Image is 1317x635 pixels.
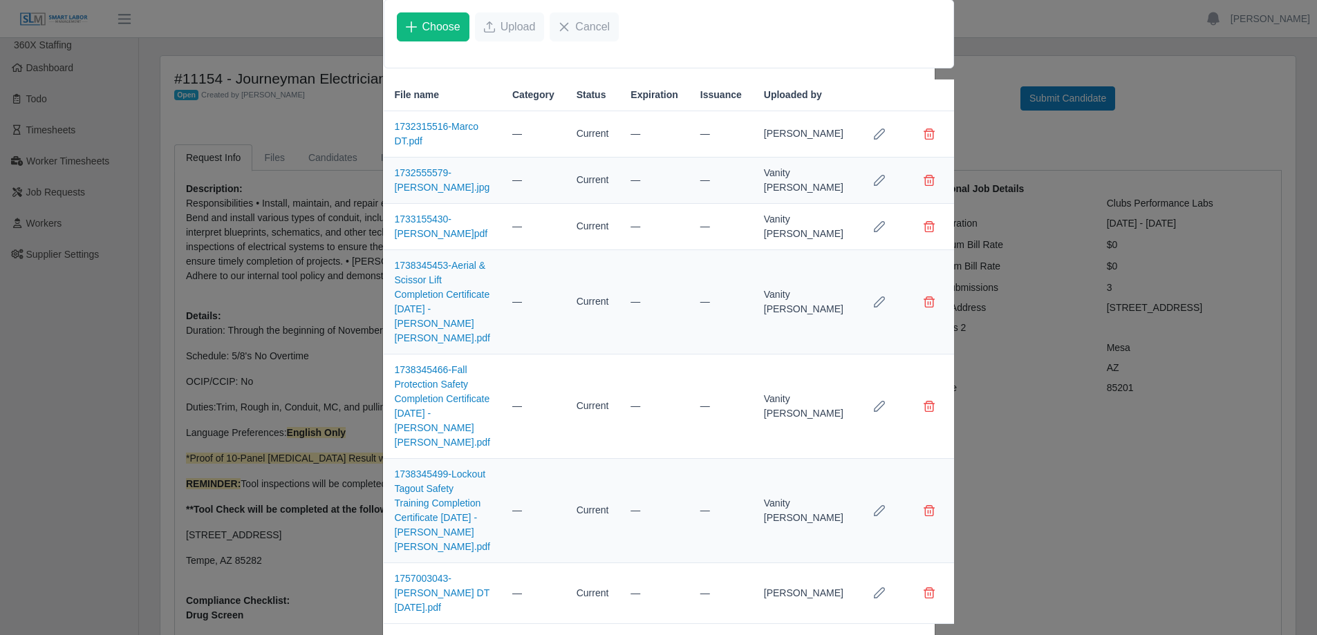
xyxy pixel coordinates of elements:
button: Upload [475,12,545,41]
td: Vanity [PERSON_NAME] [753,158,854,204]
td: — [619,563,689,624]
a: 1738345499-Lockout Tagout Safety Training Completion Certificate [DATE] - [PERSON_NAME] [PERSON_N... [395,468,491,552]
td: Current [566,204,620,250]
a: 1757003043-[PERSON_NAME] DT [DATE].pdf [395,573,489,613]
span: Uploaded by [764,88,822,102]
td: Vanity [PERSON_NAME] [753,204,854,250]
span: Expiration [631,88,678,102]
td: Current [566,459,620,563]
td: — [689,354,753,459]
td: Current [566,158,620,204]
span: Issuance [700,88,742,102]
button: Row Edit [866,497,893,524]
td: Vanity [PERSON_NAME] [753,354,854,459]
span: File name [395,88,440,102]
td: — [501,204,566,250]
a: 1732315516-Marco DT.pdf [395,121,478,146]
td: — [689,111,753,158]
td: — [619,250,689,354]
span: Status [577,88,606,102]
button: Row Edit [866,288,893,316]
td: — [619,158,689,204]
button: Row Edit [866,392,893,420]
button: Row Edit [866,213,893,240]
td: — [689,459,753,563]
span: Category [512,88,554,102]
a: 1738345453-Aerial & Scissor Lift Completion Certificate [DATE] - [PERSON_NAME] [PERSON_NAME].pdf [395,260,491,343]
td: — [619,459,689,563]
td: — [689,204,753,250]
a: 1733155430-[PERSON_NAME]pdf [395,214,488,239]
td: — [501,158,566,204]
td: Current [566,563,620,624]
a: 1738345466-Fall Protection Safety Completion Certificate [DATE] - [PERSON_NAME] [PERSON_NAME].pdf [395,364,491,448]
button: Delete file [915,579,943,607]
td: — [619,354,689,459]
button: Choose [397,12,469,41]
a: 1732555579-[PERSON_NAME].jpg [395,167,490,193]
td: — [501,111,566,158]
td: — [619,204,689,250]
td: — [501,563,566,624]
td: Current [566,111,620,158]
button: Row Edit [866,579,893,607]
td: — [689,250,753,354]
button: Delete file [915,497,943,524]
td: — [689,563,753,624]
td: Vanity [PERSON_NAME] [753,250,854,354]
button: Delete file [915,213,943,240]
td: [PERSON_NAME] [753,563,854,624]
td: Vanity [PERSON_NAME] [753,459,854,563]
td: — [689,158,753,204]
td: Current [566,354,620,459]
button: Delete file [915,167,943,194]
td: — [501,354,566,459]
button: Row Edit [866,167,893,194]
td: Current [566,250,620,354]
button: Delete file [915,392,943,420]
td: — [501,250,566,354]
button: Delete file [915,120,943,148]
button: Row Edit [866,120,893,148]
td: [PERSON_NAME] [753,111,854,158]
button: Cancel [550,12,619,41]
td: — [501,459,566,563]
button: Delete file [915,288,943,316]
td: — [619,111,689,158]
